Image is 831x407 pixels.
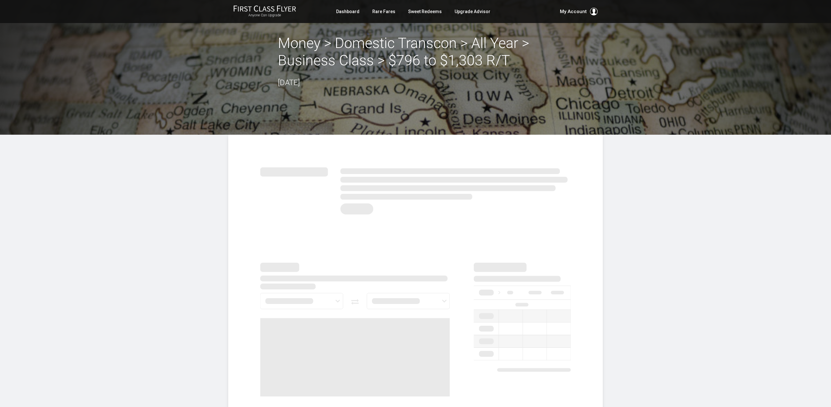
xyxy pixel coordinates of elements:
a: First Class FlyerAnyone Can Upgrade [233,5,296,18]
span: My Account [560,8,587,15]
a: Sweet Redeems [408,6,442,17]
small: Anyone Can Upgrade [233,13,296,18]
a: Dashboard [336,6,359,17]
a: Rare Fares [372,6,395,17]
h2: Money > Domestic Transcon > All Year > Business Class > $796 to $1,303 R/T [278,35,553,69]
img: First Class Flyer [233,5,296,12]
button: My Account [560,8,598,15]
time: [DATE] [278,78,300,87]
img: summary.svg [260,160,571,218]
img: availability.svg [474,263,571,373]
a: Upgrade Advisor [455,6,490,17]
